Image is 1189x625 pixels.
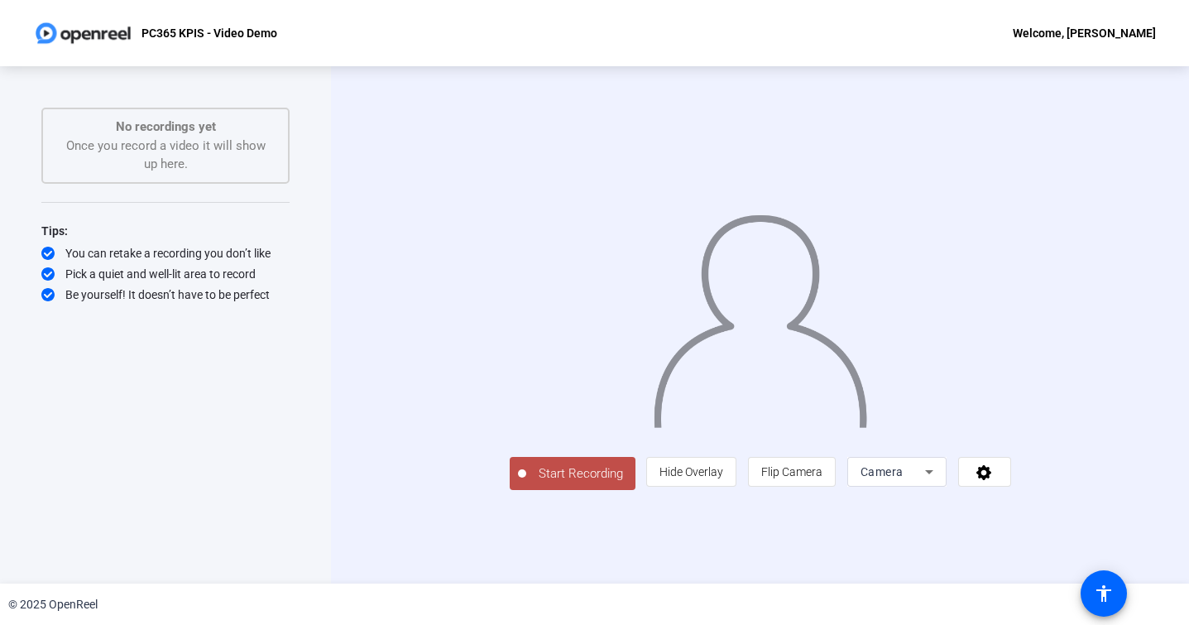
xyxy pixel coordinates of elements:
button: Hide Overlay [646,457,736,487]
div: Pick a quiet and well-lit area to record [41,266,290,282]
span: Start Recording [526,464,635,483]
mat-icon: accessibility [1094,584,1114,603]
div: You can retake a recording you don’t like [41,245,290,262]
div: Be yourself! It doesn’t have to be perfect [41,286,290,303]
img: OpenReel logo [33,17,133,50]
span: Hide Overlay [659,465,723,478]
div: © 2025 OpenReel [8,596,98,613]
div: Tips: [41,221,290,241]
button: Start Recording [510,457,635,490]
img: overlay [651,202,868,428]
span: Camera [861,465,904,478]
div: Once you record a video it will show up here. [60,118,271,174]
p: PC365 KPIS - Video Demo [141,23,277,43]
div: Welcome, [PERSON_NAME] [1013,23,1156,43]
span: Flip Camera [761,465,822,478]
button: Flip Camera [748,457,836,487]
p: No recordings yet [60,118,271,137]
